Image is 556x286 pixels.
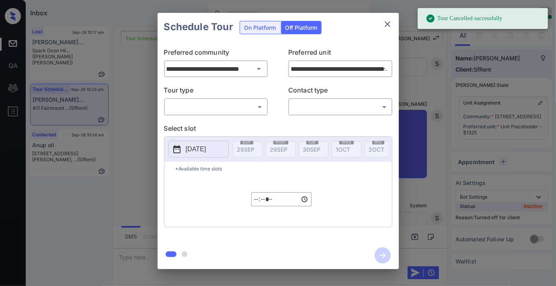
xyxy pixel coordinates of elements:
div: Tour Cancelled successfully [426,10,503,27]
div: On Platform [240,21,280,34]
div: off-platform-time-select [251,176,312,223]
p: Preferred community [164,47,268,60]
p: Preferred unit [288,47,392,60]
button: close [380,16,396,32]
p: Contact type [288,85,392,98]
div: Off Platform [281,21,321,34]
h2: Schedule Tour [158,13,240,41]
p: Select slot [164,123,392,136]
p: Tour type [164,85,268,98]
button: [DATE] [168,141,229,158]
p: [DATE] [186,144,206,154]
button: Open [378,63,389,74]
p: *Available time slots [176,162,392,176]
button: Open [253,63,265,74]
